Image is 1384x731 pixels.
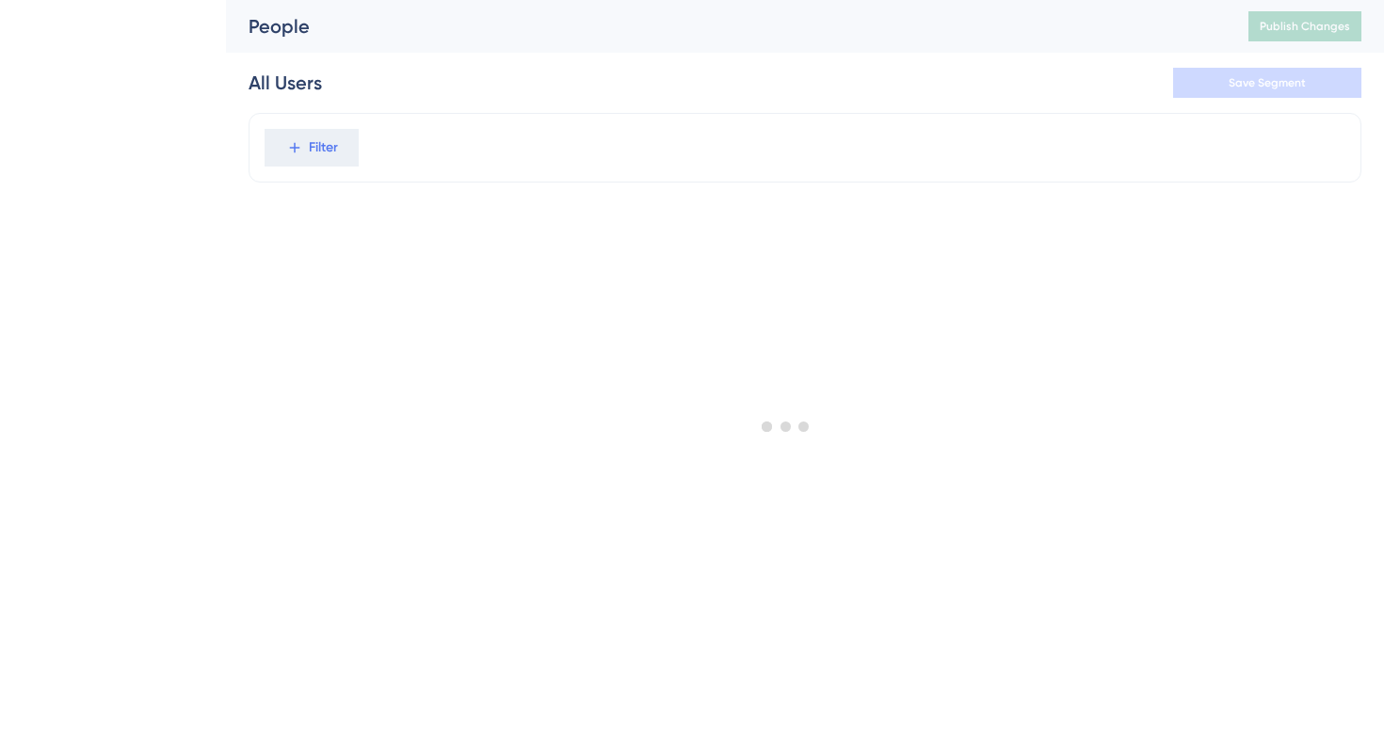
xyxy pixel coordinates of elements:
[1248,11,1361,41] button: Publish Changes
[1260,19,1350,34] span: Publish Changes
[1229,75,1306,90] span: Save Segment
[1173,68,1361,98] button: Save Segment
[249,70,322,96] div: All Users
[249,13,1201,40] div: People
